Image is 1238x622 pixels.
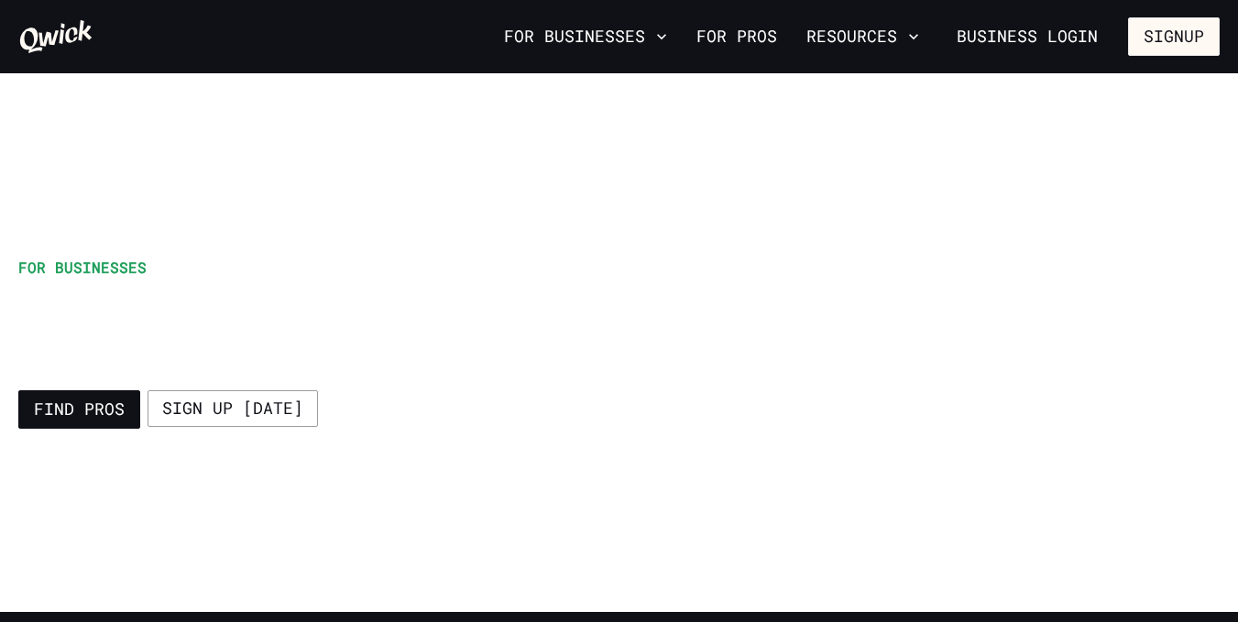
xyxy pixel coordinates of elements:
span: For Businesses [18,257,147,277]
button: For Businesses [497,21,674,52]
a: For Pros [689,21,784,52]
h1: Qwick has all the help you need to cover culinary, service, and support roles. [18,286,740,368]
button: Signup [1128,17,1220,56]
a: Business Login [941,17,1113,56]
a: Sign up [DATE] [148,390,318,427]
a: Find Pros [18,390,140,429]
button: Resources [799,21,926,52]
